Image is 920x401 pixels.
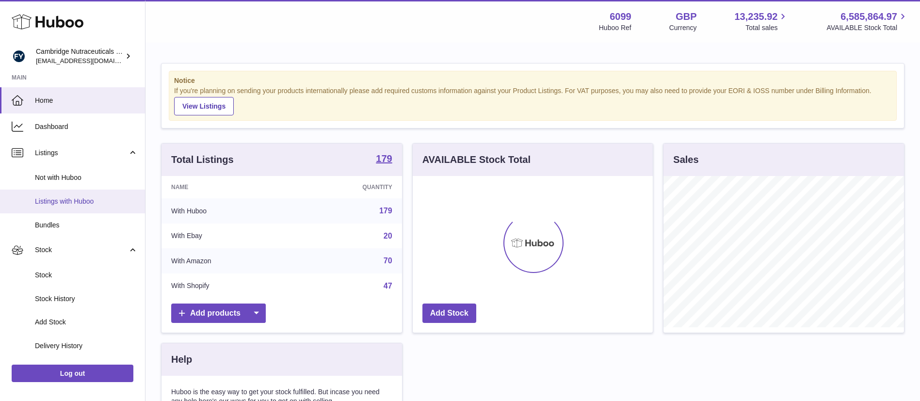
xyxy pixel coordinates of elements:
[36,57,143,64] span: [EMAIL_ADDRESS][DOMAIN_NAME]
[35,271,138,280] span: Stock
[673,153,698,166] h3: Sales
[376,154,392,163] strong: 179
[174,76,891,85] strong: Notice
[840,10,897,23] span: 6,585,864.97
[35,318,138,327] span: Add Stock
[12,49,26,64] img: internalAdmin-6099@internal.huboo.com
[384,282,392,290] a: 47
[293,176,402,198] th: Quantity
[676,10,696,23] strong: GBP
[599,23,631,32] div: Huboo Ref
[35,96,138,105] span: Home
[384,232,392,240] a: 20
[745,23,789,32] span: Total sales
[35,245,128,255] span: Stock
[35,294,138,304] span: Stock History
[12,365,133,382] a: Log out
[161,198,293,224] td: With Huboo
[35,173,138,182] span: Not with Huboo
[161,176,293,198] th: Name
[171,304,266,323] a: Add products
[826,10,908,32] a: 6,585,864.97 AVAILABLE Stock Total
[36,47,123,65] div: Cambridge Nutraceuticals Ltd
[610,10,631,23] strong: 6099
[422,153,531,166] h3: AVAILABLE Stock Total
[826,23,908,32] span: AVAILABLE Stock Total
[161,224,293,249] td: With Ebay
[174,97,234,115] a: View Listings
[35,197,138,206] span: Listings with Huboo
[379,207,392,215] a: 179
[669,23,697,32] div: Currency
[161,273,293,299] td: With Shopify
[734,10,777,23] span: 13,235.92
[171,153,234,166] h3: Total Listings
[161,248,293,273] td: With Amazon
[422,304,476,323] a: Add Stock
[384,257,392,265] a: 70
[35,122,138,131] span: Dashboard
[734,10,789,32] a: 13,235.92 Total sales
[35,148,128,158] span: Listings
[171,353,192,366] h3: Help
[35,221,138,230] span: Bundles
[174,86,891,115] div: If you're planning on sending your products internationally please add required customs informati...
[35,341,138,351] span: Delivery History
[376,154,392,165] a: 179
